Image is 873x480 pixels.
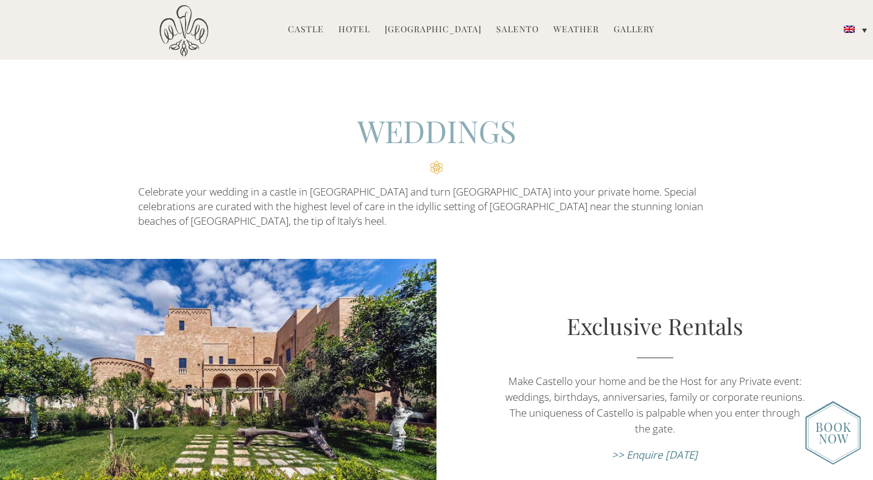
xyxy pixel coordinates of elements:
[805,401,861,465] img: new-booknow.png
[288,23,324,37] a: Castle
[496,23,539,37] a: Salento
[502,373,808,437] p: Make Castello your home and be the Host for any Private event: weddings, birthdays, anniversaries...
[138,185,735,229] p: Celebrate your wedding in a castle in [GEOGRAPHIC_DATA] and turn [GEOGRAPHIC_DATA] into your priv...
[338,23,370,37] a: Hotel
[385,23,482,37] a: [GEOGRAPHIC_DATA]
[138,110,735,174] h2: WEDDINGS
[614,23,654,37] a: Gallery
[805,401,861,465] img: enquire_today_weddings_page.png
[553,23,599,37] a: Weather
[844,26,855,33] img: English
[567,311,743,341] a: Exclusive Rentals
[160,5,208,57] img: Castello di Ugento
[612,448,698,462] a: >> Enquire [DATE]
